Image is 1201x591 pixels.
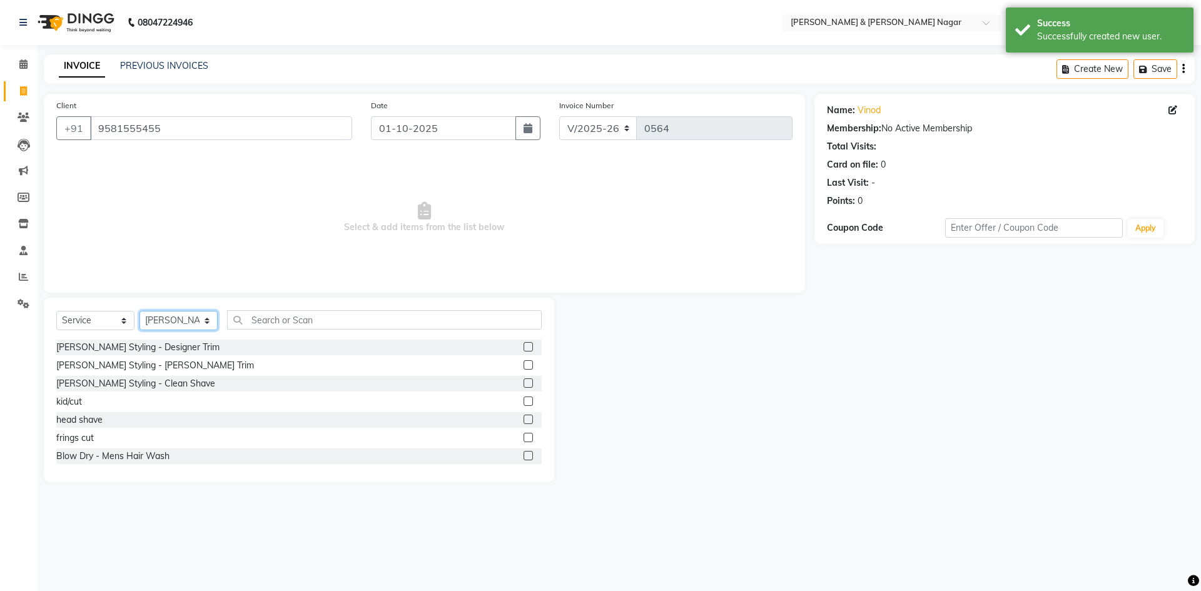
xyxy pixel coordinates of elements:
[56,432,94,445] div: frings cut
[827,122,1182,135] div: No Active Membership
[1057,59,1128,79] button: Create New
[858,194,863,208] div: 0
[1128,219,1163,238] button: Apply
[559,100,614,111] label: Invoice Number
[827,158,878,171] div: Card on file:
[827,221,945,235] div: Coupon Code
[827,176,869,189] div: Last Visit:
[56,116,91,140] button: +91
[945,218,1123,238] input: Enter Offer / Coupon Code
[138,5,193,40] b: 08047224946
[56,359,254,372] div: [PERSON_NAME] Styling - [PERSON_NAME] Trim
[120,60,208,71] a: PREVIOUS INVOICES
[871,176,875,189] div: -
[858,104,881,117] a: Vinod
[827,104,855,117] div: Name:
[371,100,388,111] label: Date
[32,5,118,40] img: logo
[827,122,881,135] div: Membership:
[56,395,82,408] div: kid/cut
[56,413,103,427] div: head shave
[1133,59,1177,79] button: Save
[827,140,876,153] div: Total Visits:
[56,155,793,280] span: Select & add items from the list below
[227,310,542,330] input: Search or Scan
[1037,17,1184,30] div: Success
[56,450,170,463] div: Blow Dry - Mens Hair Wash
[56,377,215,390] div: [PERSON_NAME] Styling - Clean Shave
[1037,30,1184,43] div: Successfully created new user.
[56,341,220,354] div: [PERSON_NAME] Styling - Designer Trim
[56,100,76,111] label: Client
[881,158,886,171] div: 0
[827,194,855,208] div: Points:
[59,55,105,78] a: INVOICE
[90,116,352,140] input: Search by Name/Mobile/Email/Code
